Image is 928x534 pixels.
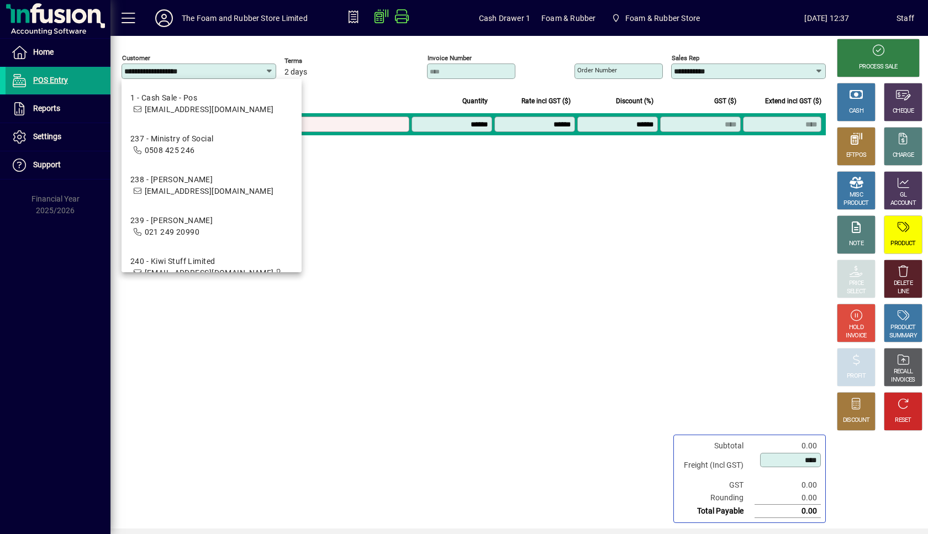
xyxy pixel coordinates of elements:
span: Extend incl GST ($) [765,95,821,107]
div: PROFIT [847,372,866,380]
div: PRICE [849,279,864,288]
span: Quantity [462,95,488,107]
div: CASH [849,107,863,115]
a: Home [6,39,110,66]
span: Foam & Rubber [541,9,595,27]
div: PROCESS SALE [859,63,898,71]
a: Reports [6,95,110,123]
div: INVOICE [846,332,866,340]
mat-label: Invoice number [428,54,472,62]
div: 237 - Ministry of Social [130,133,214,145]
span: Home [33,47,54,56]
div: GL [900,191,907,199]
mat-option: 239 - Carlene Kelly [122,206,302,247]
span: POS Entry [33,76,68,84]
div: LINE [898,288,909,296]
span: 2 days [284,68,307,77]
mat-option: 238 - Shane Ormsby [122,165,302,206]
span: Reports [33,104,60,113]
div: INVOICES [891,376,915,384]
div: SUMMARY [889,332,917,340]
span: Foam & Rubber Store [625,9,700,27]
span: Terms [284,57,351,65]
mat-label: Sales rep [672,54,699,62]
div: 239 - [PERSON_NAME] [130,215,213,226]
span: Cash Drawer 1 [479,9,530,27]
span: Rate incl GST ($) [521,95,571,107]
td: Freight (Incl GST) [678,452,755,479]
div: DELETE [894,279,913,288]
span: [EMAIL_ADDRESS][DOMAIN_NAME] [145,105,274,114]
td: 0.00 [755,440,821,452]
a: Settings [6,123,110,151]
mat-option: 1 - Cash Sale - Pos [122,83,302,124]
div: PRODUCT [843,199,868,208]
span: Settings [33,132,61,141]
div: CHEQUE [893,107,914,115]
div: RESET [895,416,911,425]
div: 240 - Kiwi Stuff Limited [130,256,293,267]
div: RECALL [894,368,913,376]
div: PRODUCT [890,324,915,332]
td: Rounding [678,491,755,505]
div: PRODUCT [890,240,915,248]
span: Support [33,160,61,169]
div: EFTPOS [846,151,867,160]
span: [EMAIL_ADDRESS][DOMAIN_NAME] [145,187,274,195]
div: HOLD [849,324,863,332]
td: 0.00 [755,479,821,491]
div: Staff [897,9,914,27]
span: [EMAIL_ADDRESS][DOMAIN_NAME] [145,268,274,277]
button: Profile [146,8,182,28]
span: Discount (%) [616,95,653,107]
a: Support [6,151,110,179]
mat-label: Customer [122,54,150,62]
div: 1 - Cash Sale - Pos [130,92,274,104]
td: GST [678,479,755,491]
mat-option: 240 - Kiwi Stuff Limited [122,247,302,299]
td: 0.00 [755,491,821,505]
span: Foam & Rubber Store [607,8,704,28]
span: [DATE] 12:37 [757,9,897,27]
div: MISC [850,191,863,199]
td: 0.00 [755,505,821,518]
span: GST ($) [714,95,736,107]
div: SELECT [847,288,866,296]
div: 238 - [PERSON_NAME] [130,174,274,186]
td: Total Payable [678,505,755,518]
span: 021 249 20990 [145,228,200,236]
mat-option: 237 - Ministry of Social [122,124,302,165]
td: Subtotal [678,440,755,452]
div: CHARGE [893,151,914,160]
span: 0508 425 246 [145,146,195,155]
div: The Foam and Rubber Store Limited [182,9,308,27]
div: ACCOUNT [890,199,916,208]
div: DISCOUNT [843,416,869,425]
mat-label: Order number [577,66,617,74]
div: NOTE [849,240,863,248]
